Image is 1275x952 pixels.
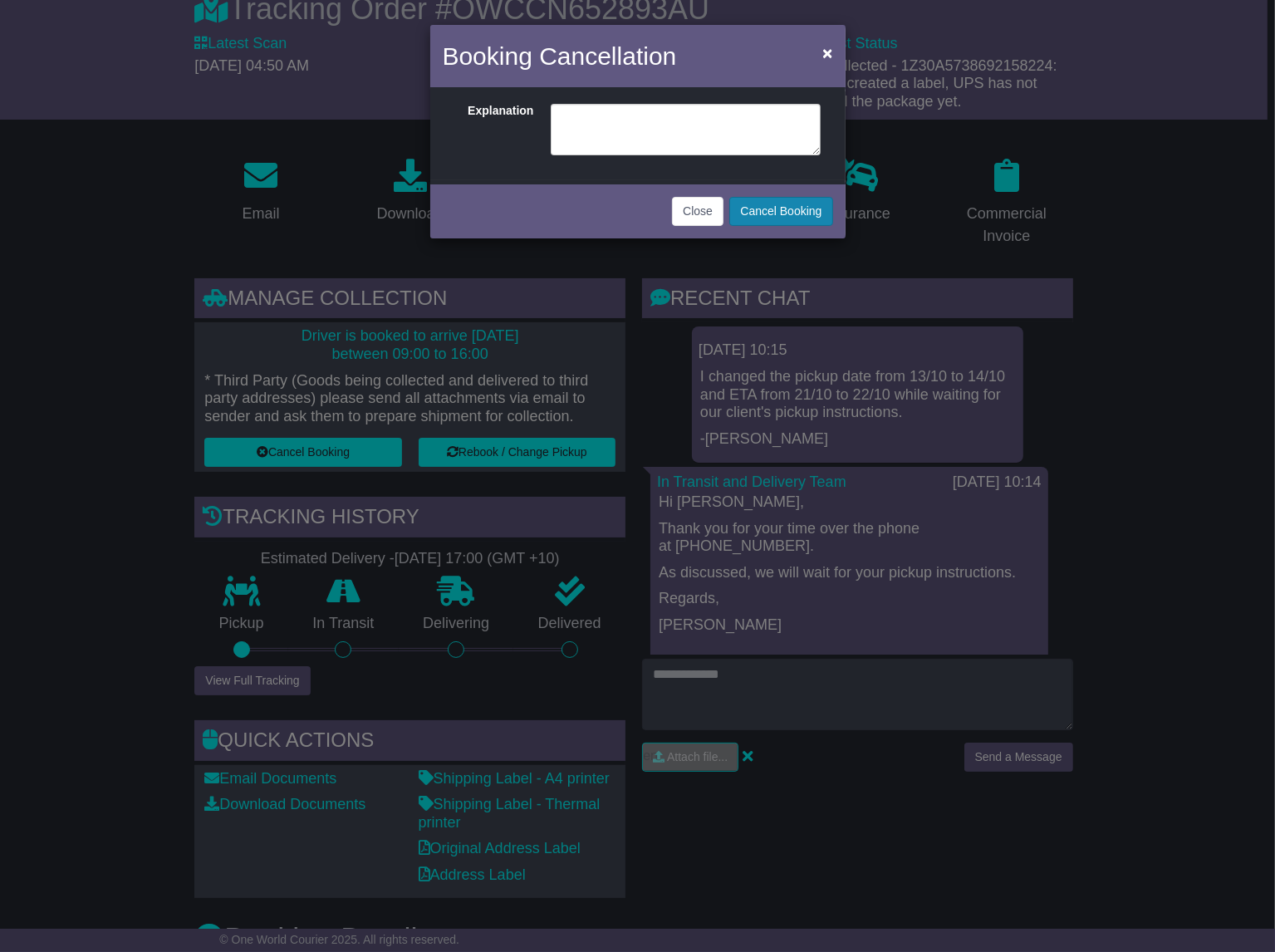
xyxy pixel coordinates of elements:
button: Cancel Booking [729,197,832,226]
button: Close [672,197,723,226]
label: Explanation [447,104,542,151]
button: Close [814,36,841,70]
span: × [822,43,832,62]
h4: Booking Cancellation [443,37,677,75]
